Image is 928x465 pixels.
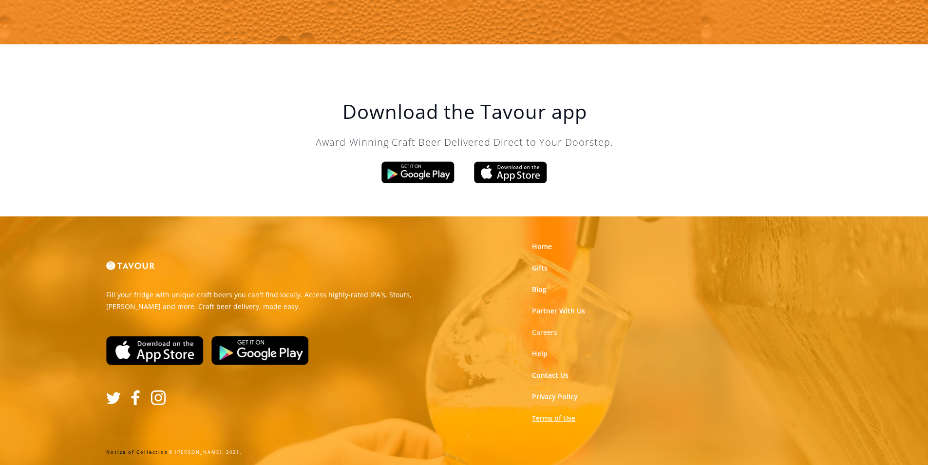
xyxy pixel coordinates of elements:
[106,289,457,312] p: Fill your fridge with unique craft beers you can't find locally. Access highly-rated IPA's, Stout...
[532,263,548,273] a: Gifts
[270,135,660,150] p: Award-Winning Craft Beer Delivered Direct to Your Doorstep.
[270,100,660,123] h1: Download the Tavour app
[532,349,548,359] a: Help
[532,370,568,380] a: Contact Us
[532,413,575,423] a: Terms of Use
[532,306,585,316] a: Partner With Us
[106,449,822,456] div: © [PERSON_NAME], 2021.
[532,285,547,294] a: Blog
[532,392,578,402] a: Privacy Policy
[532,328,557,337] a: Careers
[106,449,169,455] a: Notice of Collection
[532,242,552,252] a: Home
